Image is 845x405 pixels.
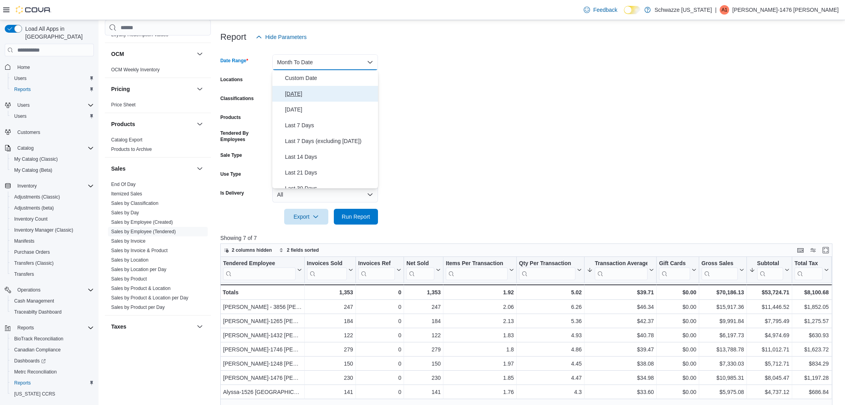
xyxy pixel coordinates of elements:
button: Users [14,100,33,110]
div: Transaction Average [595,260,648,268]
span: Traceabilty Dashboard [14,309,61,315]
button: Display options [808,245,818,255]
button: Gift Cards [659,260,696,280]
button: 2 fields sorted [276,245,322,255]
span: Catalog [17,145,34,151]
span: Sales by Location per Day [111,266,166,273]
div: 1,353 [406,288,441,297]
span: Last 7 Days [285,121,375,130]
button: Catalog [14,143,37,153]
div: Taxes [105,338,211,360]
div: 122 [307,331,353,340]
span: Washington CCRS [11,389,94,399]
span: Metrc Reconciliation [14,369,57,375]
a: Price Sheet [111,102,136,108]
div: Totals [223,288,302,297]
button: Run Report [334,209,378,225]
input: Dark Mode [624,6,640,14]
a: Transfers [11,269,37,279]
span: Cash Management [11,296,94,306]
a: Itemized Sales [111,191,142,197]
span: Reports [14,86,31,93]
div: $39.71 [587,288,654,297]
span: Catalog [14,143,94,153]
span: Last 7 Days (excluding [DATE]) [285,136,375,146]
span: Hide Parameters [265,33,307,41]
label: Date Range [220,58,248,64]
a: Adjustments (beta) [11,203,57,213]
button: Manifests [8,236,97,247]
span: Cash Management [14,298,54,304]
button: Traceabilty Dashboard [8,307,97,318]
h3: Products [111,120,135,128]
div: Net Sold [406,260,434,280]
span: Transfers [11,269,94,279]
div: 122 [406,331,441,340]
button: Taxes [195,322,205,331]
button: Hide Parameters [253,29,310,45]
button: Reports [2,322,97,333]
span: Purchase Orders [11,247,94,257]
button: Canadian Compliance [8,344,97,355]
a: [US_STATE] CCRS [11,389,58,399]
button: Pricing [195,84,205,94]
span: Sales by Day [111,210,139,216]
div: Subtotal [757,260,783,280]
span: Feedback [593,6,617,14]
button: OCM [111,50,194,58]
span: Reports [11,85,94,94]
button: Users [2,100,97,111]
span: Inventory [17,183,37,189]
a: Products to Archive [111,147,152,152]
a: Transfers (Classic) [11,258,57,268]
div: Invoices Ref [358,260,395,268]
div: $0.00 [659,317,696,326]
div: $0.00 [659,303,696,312]
button: Transfers (Classic) [8,258,97,269]
button: Operations [2,284,97,295]
div: Pricing [105,100,211,113]
div: Gift Cards [659,260,690,268]
span: Sales by Product & Location [111,285,171,292]
a: Adjustments (Classic) [11,192,63,202]
span: Adjustments (beta) [14,205,54,211]
div: $1,852.05 [795,303,829,312]
span: BioTrack Reconciliation [14,336,63,342]
span: Users [14,100,94,110]
span: Transfers [14,271,34,277]
div: Invoices Sold [307,260,346,268]
a: Sales by Invoice & Product [111,248,168,253]
button: Home [2,61,97,72]
span: OCM Weekly Inventory [111,67,160,73]
span: Manifests [11,236,94,246]
button: OCM [195,49,205,59]
a: Traceabilty Dashboard [11,307,65,317]
button: Gross Sales [702,260,744,280]
div: $39.47 [587,345,654,355]
span: [DATE] [285,89,375,98]
div: [PERSON_NAME]-1746 [PERSON_NAME] [223,345,302,355]
div: $40.78 [587,331,654,340]
span: Load All Apps in [GEOGRAPHIC_DATA] [22,25,94,41]
span: Metrc Reconciliation [11,367,94,377]
button: Qty Per Transaction [519,260,582,280]
span: My Catalog (Beta) [11,165,94,175]
button: Items Per Transaction [446,260,514,280]
a: Catalog Export [111,137,142,143]
button: Invoices Sold [307,260,353,280]
div: 6.26 [519,303,582,312]
div: $9,991.84 [702,317,744,326]
div: [PERSON_NAME]-1265 [PERSON_NAME] [223,317,302,326]
span: Last 30 Days [285,184,375,193]
button: Adjustments (Classic) [8,191,97,202]
button: Reports [8,84,97,95]
span: Inventory Manager (Classic) [14,227,73,233]
div: [PERSON_NAME]-1432 [PERSON_NAME] [223,331,302,340]
a: Feedback [581,2,620,18]
div: Qty Per Transaction [519,260,575,280]
button: Products [111,120,194,128]
div: 2.06 [446,303,514,312]
h3: Pricing [111,85,130,93]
